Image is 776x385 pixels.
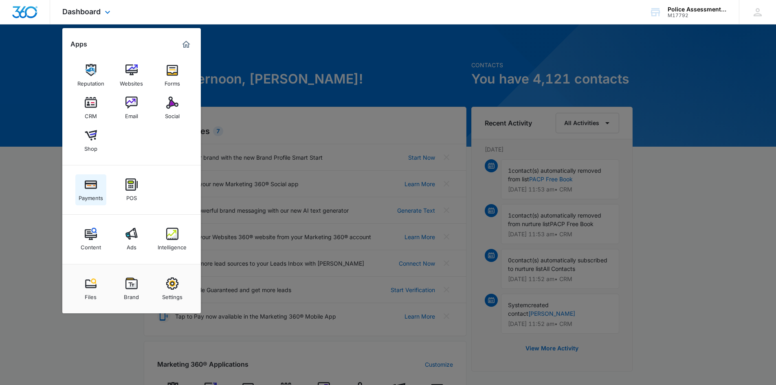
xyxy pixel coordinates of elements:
[62,7,101,16] span: Dashboard
[77,76,104,87] div: Reputation
[81,240,101,251] div: Content
[668,13,727,18] div: account id
[84,141,97,152] div: Shop
[180,38,193,51] a: Marketing 360® Dashboard
[75,92,106,123] a: CRM
[125,109,138,119] div: Email
[70,40,87,48] h2: Apps
[116,174,147,205] a: POS
[165,109,180,119] div: Social
[75,224,106,255] a: Content
[75,125,106,156] a: Shop
[157,60,188,91] a: Forms
[120,76,143,87] div: Websites
[162,290,182,300] div: Settings
[75,60,106,91] a: Reputation
[668,6,727,13] div: account name
[126,191,137,201] div: POS
[165,76,180,87] div: Forms
[85,109,97,119] div: CRM
[157,224,188,255] a: Intelligence
[157,273,188,304] a: Settings
[124,290,139,300] div: Brand
[158,240,187,251] div: Intelligence
[127,240,136,251] div: Ads
[75,174,106,205] a: Payments
[85,290,97,300] div: Files
[116,273,147,304] a: Brand
[157,92,188,123] a: Social
[75,273,106,304] a: Files
[116,92,147,123] a: Email
[116,224,147,255] a: Ads
[116,60,147,91] a: Websites
[79,191,103,201] div: Payments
